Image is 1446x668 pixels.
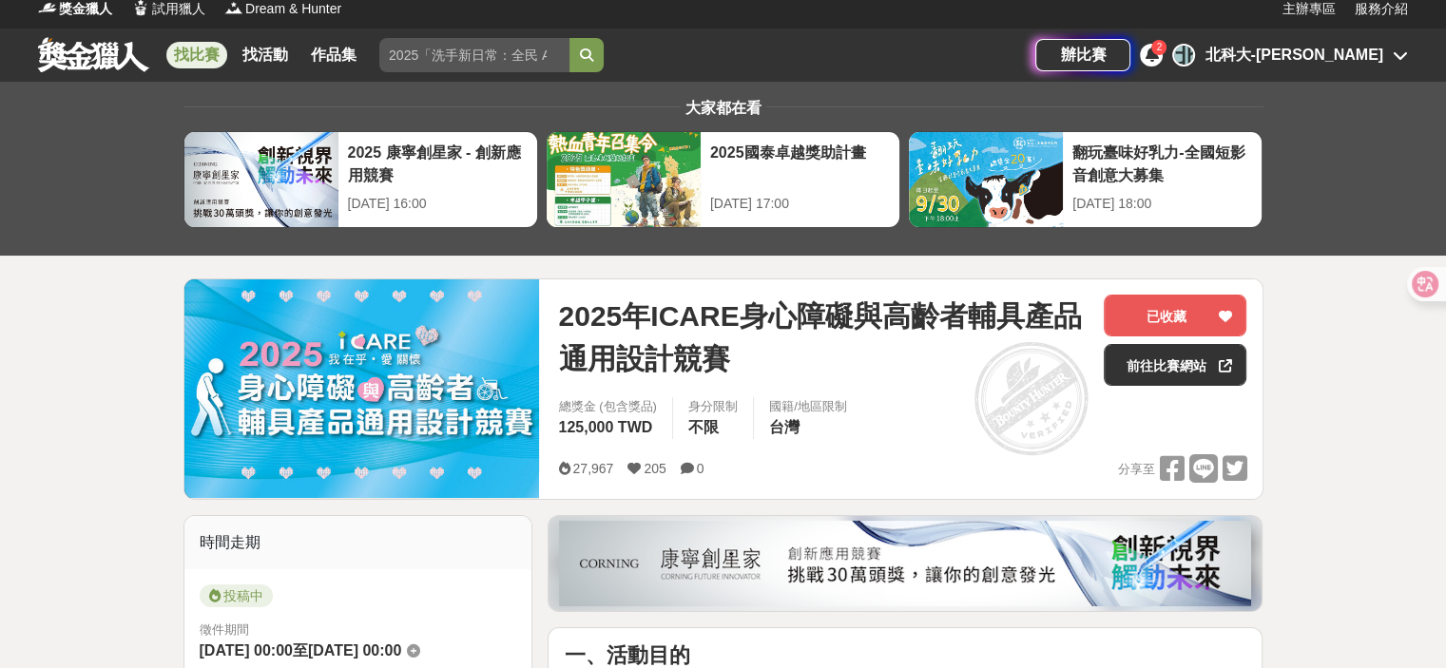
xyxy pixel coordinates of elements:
[200,642,293,658] span: [DATE] 00:00
[688,397,738,416] div: 身分限制
[200,622,249,637] span: 徵件期間
[681,100,766,116] span: 大家都在看
[184,279,540,498] img: Cover Image
[546,131,900,228] a: 2025國泰卓越獎助計畫[DATE] 17:00
[348,194,528,214] div: [DATE] 16:00
[183,131,538,228] a: 2025 康寧創星家 - 創新應用競賽[DATE] 16:00
[1172,44,1195,67] div: 北
[166,42,227,68] a: 找比賽
[710,142,890,184] div: 2025國泰卓越獎助計畫
[558,397,657,416] span: 總獎金 (包含獎品)
[293,642,308,658] span: 至
[572,461,613,476] span: 27,967
[200,584,273,607] span: 投稿中
[348,142,528,184] div: 2025 康寧創星家 - 創新應用競賽
[564,643,689,667] strong: 一、活動目的
[308,642,401,658] span: [DATE] 00:00
[558,295,1089,380] span: 2025年ICARE身心障礙與高齡者輔具產品通用設計競賽
[697,461,704,476] span: 0
[1117,455,1154,484] span: 分享至
[235,42,296,68] a: 找活動
[1035,39,1130,71] a: 辦比賽
[1072,194,1252,214] div: [DATE] 18:00
[1205,44,1383,67] div: 北科大-[PERSON_NAME]
[1104,295,1246,336] button: 已收藏
[1072,142,1252,184] div: 翻玩臺味好乳力-全國短影音創意大募集
[558,419,652,435] span: 125,000 TWD
[769,397,847,416] div: 國籍/地區限制
[688,419,719,435] span: 不限
[644,461,665,476] span: 205
[303,42,364,68] a: 作品集
[379,38,569,72] input: 2025「洗手新日常：全民 ALL IN」洗手歌全台徵選
[559,521,1251,606] img: be6ed63e-7b41-4cb8-917a-a53bd949b1b4.png
[710,194,890,214] div: [DATE] 17:00
[908,131,1263,228] a: 翻玩臺味好乳力-全國短影音創意大募集[DATE] 18:00
[1104,344,1246,386] a: 前往比賽網站
[184,516,532,569] div: 時間走期
[1157,42,1163,52] span: 2
[769,419,800,435] span: 台灣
